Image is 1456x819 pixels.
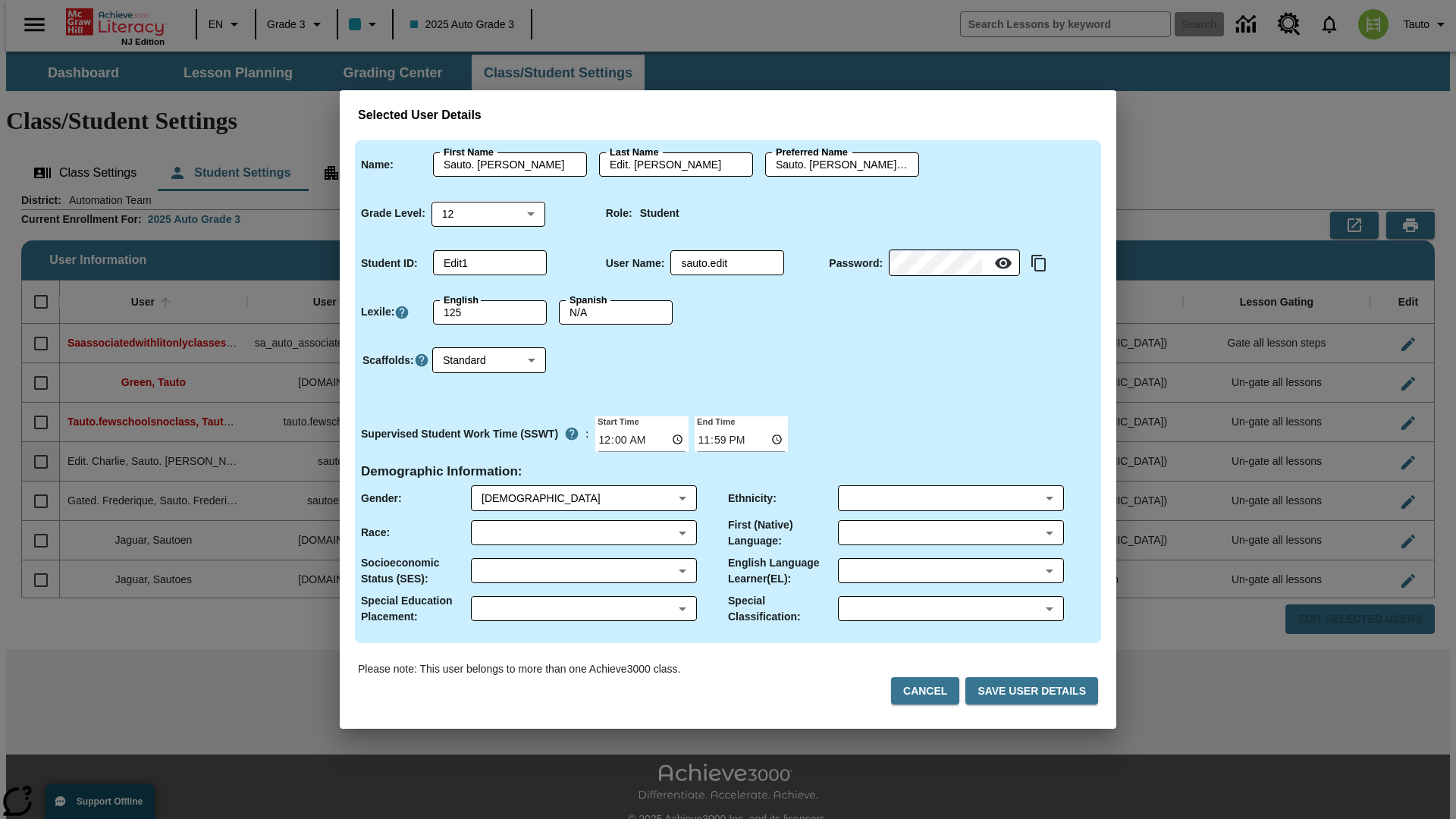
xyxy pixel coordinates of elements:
[361,464,522,480] h4: Demographic Information :
[358,661,680,677] p: Please note: This user belongs to more than one Achieve3000 class.
[558,420,585,447] button: Supervised Student Work Time is the timeframe when students can take LevelSet and when lessons ar...
[965,677,1098,705] button: Save User Details
[358,108,1098,123] h3: Selected User Details
[361,420,589,447] div: :
[433,251,547,275] div: Student ID
[361,206,425,221] p: Grade Level :
[610,146,658,159] label: Last Name
[394,305,409,320] a: Click here to know more about Lexiles, Will open in new tab
[431,201,545,226] div: 12
[361,555,471,587] p: Socioeconomic Status (SES) :
[431,201,545,226] div: Grade Level
[728,491,777,507] p: Ethnicity :
[361,593,471,625] p: Special Education Placement :
[670,251,784,275] div: User Name
[988,248,1018,278] button: Reveal Password
[444,146,494,159] label: First Name
[361,256,418,271] p: Student ID :
[891,677,959,705] button: Cancel
[595,415,639,427] label: Start Time
[728,517,838,549] p: First (Native) Language :
[640,206,679,221] p: Student
[361,157,394,173] p: Name :
[829,256,883,271] p: Password :
[695,415,735,427] label: End Time
[361,304,394,320] p: Lexile :
[432,348,546,373] div: Standard
[361,491,402,507] p: Gender :
[432,348,546,373] div: Scaffolds
[728,555,838,587] p: English Language Learner(EL) :
[361,525,390,541] p: Race :
[776,146,848,159] label: Preferred Name
[570,293,607,307] label: Spanish
[362,353,414,369] p: Scaffolds :
[361,426,558,442] p: Supervised Student Work Time (SSWT)
[606,206,632,221] p: Role :
[606,256,665,271] p: User Name :
[1026,250,1052,276] button: Copy text to clipboard
[414,353,429,369] button: Click here to know more about Scaffolds
[889,251,1020,276] div: Password
[728,593,838,625] p: Special Classification :
[444,293,479,307] label: English
[482,491,673,506] div: Male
